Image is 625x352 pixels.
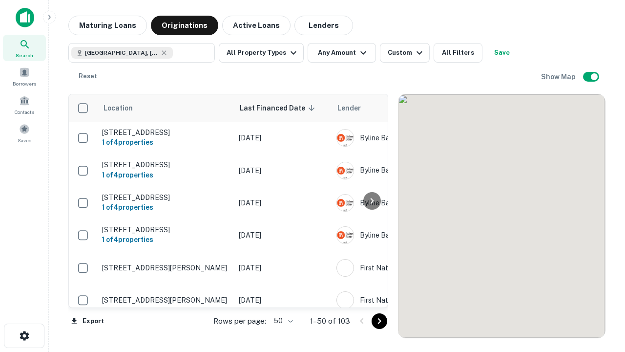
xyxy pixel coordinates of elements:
th: Last Financed Date [234,94,332,122]
h6: 1 of 4 properties [102,170,229,180]
p: [STREET_ADDRESS] [102,225,229,234]
div: First Nations Bank [336,291,483,309]
a: Search [3,35,46,61]
img: picture [337,292,354,308]
div: First Nations Bank [336,259,483,277]
img: picture [337,227,354,243]
span: Contacts [15,108,34,116]
button: Reset [72,66,104,86]
div: 50 [270,314,294,328]
img: picture [337,260,354,276]
p: Rows per page: [213,315,266,327]
h6: 1 of 4 properties [102,234,229,245]
p: [DATE] [239,132,327,143]
button: Any Amount [308,43,376,63]
img: picture [337,195,354,211]
span: Borrowers [13,80,36,88]
button: Custom [380,43,430,63]
h6: 1 of 4 properties [102,137,229,148]
p: [DATE] [239,198,327,208]
img: capitalize-icon.png [16,8,34,27]
span: Last Financed Date [240,102,318,114]
div: Byline Bank [336,194,483,212]
h6: 1 of 4 properties [102,202,229,213]
button: Save your search to get updates of matches that match your search criteria. [486,43,518,63]
a: Saved [3,120,46,146]
p: [STREET_ADDRESS][PERSON_NAME] [102,296,229,305]
p: [STREET_ADDRESS] [102,128,229,137]
button: Lenders [294,16,353,35]
button: All Property Types [219,43,304,63]
p: [STREET_ADDRESS][PERSON_NAME] [102,264,229,272]
p: [DATE] [239,230,327,241]
p: [DATE] [239,295,327,306]
span: [GEOGRAPHIC_DATA], [GEOGRAPHIC_DATA] [85,48,158,57]
a: Contacts [3,91,46,118]
span: Search [16,51,33,59]
div: 0 0 [398,94,605,338]
p: [DATE] [239,165,327,176]
div: Custom [388,47,425,59]
th: Lender [332,94,488,122]
div: Byline Bank [336,129,483,147]
button: Go to next page [372,313,387,329]
div: Byline Bank [336,226,483,244]
span: Saved [18,136,32,144]
p: 1–50 of 103 [310,315,350,327]
img: picture [337,130,354,146]
button: Originations [151,16,218,35]
button: Export [68,314,106,329]
th: Location [97,94,234,122]
div: Byline Bank [336,162,483,179]
span: Location [103,102,146,114]
iframe: Chat Widget [576,274,625,321]
span: Lender [337,102,361,114]
img: picture [337,162,354,179]
button: Active Loans [222,16,291,35]
a: Borrowers [3,63,46,89]
p: [STREET_ADDRESS] [102,193,229,202]
p: [STREET_ADDRESS] [102,160,229,169]
button: All Filters [434,43,482,63]
h6: Show Map [541,71,577,82]
button: Maturing Loans [68,16,147,35]
p: [DATE] [239,263,327,273]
